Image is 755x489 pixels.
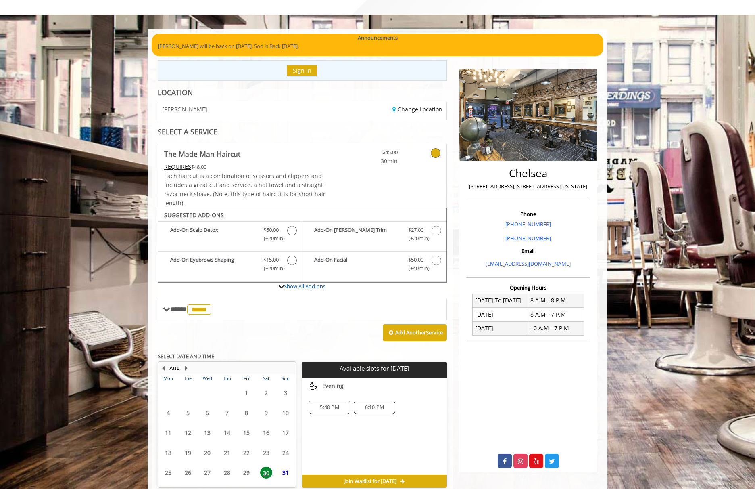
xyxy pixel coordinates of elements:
[354,401,395,414] div: 6:10 PM
[276,374,296,382] th: Sun
[468,168,588,179] h2: Chelsea
[305,365,443,372] p: Available slots for [DATE]
[314,256,400,273] b: Add-On Facial
[468,248,588,254] h3: Email
[198,374,217,382] th: Wed
[263,256,279,264] span: $15.00
[178,374,197,382] th: Tue
[284,283,325,290] a: Show All Add-ons
[358,34,398,42] b: Announcements
[350,157,398,166] span: 30min
[395,329,443,336] b: Add Another Service
[320,404,339,411] span: 5:40 PM
[408,256,423,264] span: $50.00
[158,128,447,136] div: SELECT A SERVICE
[170,226,255,243] b: Add-On Scalp Detox
[256,374,275,382] th: Sat
[528,294,584,307] td: 8 A.M - 8 P.M
[164,163,191,170] span: This service needs some Advance to be paid before we block your appointment
[170,256,255,273] b: Add-On Eyebrows Shaping
[344,478,396,485] span: Join Waitlist for [DATE]
[263,226,279,234] span: $50.00
[276,463,296,483] td: Select day31
[158,88,193,97] b: LOCATION
[473,308,528,321] td: [DATE]
[309,401,350,414] div: 5:40 PM
[468,211,588,217] h3: Phone
[365,404,384,411] span: 6:10 PM
[183,364,189,373] button: Next Month
[164,172,325,207] span: Each haircut is a combination of scissors and clippers and includes a great cut and service, a ho...
[164,148,240,160] b: The Made Man Haircut
[158,208,447,283] div: The Made Man Haircut Add-onS
[158,42,597,50] p: [PERSON_NAME] will be back on [DATE]. Sod is Back [DATE].
[160,364,167,373] button: Previous Month
[306,256,442,275] label: Add-On Facial
[404,264,428,273] span: (+40min )
[468,182,588,191] p: [STREET_ADDRESS],[STREET_ADDRESS][US_STATE]
[473,294,528,307] td: [DATE] To [DATE]
[237,374,256,382] th: Fri
[528,321,584,335] td: 10 A.M - 7 P.M
[164,211,224,219] b: SUGGESTED ADD-ONS
[279,467,292,479] span: 31
[466,285,590,290] h3: Opening Hours
[306,226,442,245] label: Add-On Beard Trim
[287,65,317,76] button: Sign In
[309,381,318,391] img: evening slots
[162,106,207,112] span: [PERSON_NAME]
[528,308,584,321] td: 8 A.M - 7 P.M
[392,105,442,113] a: Change Location
[259,234,283,243] span: (+20min )
[505,235,551,242] a: [PHONE_NUMBER]
[260,467,272,479] span: 30
[314,226,400,243] b: Add-On [PERSON_NAME] Trim
[505,220,551,228] a: [PHONE_NUMBER]
[162,226,298,245] label: Add-On Scalp Detox
[217,374,236,382] th: Thu
[322,383,344,389] span: Evening
[383,324,447,341] button: Add AnotherService
[259,264,283,273] span: (+20min )
[158,353,214,360] b: SELECT DATE AND TIME
[404,234,428,243] span: (+20min )
[350,144,398,166] a: $45.00
[486,260,571,267] a: [EMAIL_ADDRESS][DOMAIN_NAME]
[162,256,298,275] label: Add-On Eyebrows Shaping
[169,364,180,373] button: Aug
[408,226,423,234] span: $27.00
[164,162,326,171] div: $48.00
[473,321,528,335] td: [DATE]
[159,374,178,382] th: Mon
[256,463,275,483] td: Select day30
